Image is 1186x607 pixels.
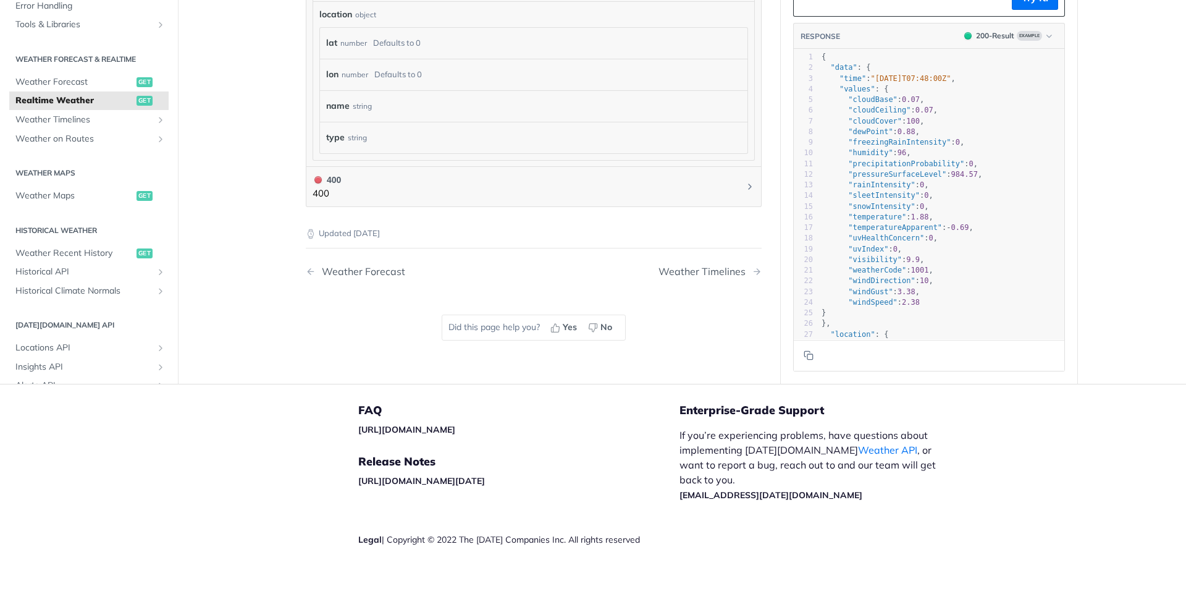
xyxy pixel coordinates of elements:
span: "snowIntensity" [848,202,915,210]
button: Show subpages for Locations API [156,343,166,353]
h2: Historical Weather [9,224,169,236]
button: No [584,318,619,337]
button: Show subpages for Tools & Libraries [156,20,166,30]
span: 0 [928,234,933,242]
span: "time" [839,74,866,82]
span: "rainIntensity" [848,180,915,189]
span: }, [822,319,831,328]
span: "temperatureApparent" [848,223,942,232]
span: 0.07 [915,106,933,114]
span: Example [1017,31,1042,41]
div: | Copyright © 2022 The [DATE] Companies Inc. All rights reserved [358,533,679,546]
span: location [319,8,352,21]
span: "humidity" [848,148,893,157]
span: : , [822,191,933,200]
span: : , [822,244,902,253]
a: Historical Climate NormalsShow subpages for Historical Climate Normals [9,282,169,300]
span: "uvIndex" [848,244,888,253]
span: : , [822,266,933,274]
span: 0 [969,159,973,168]
h2: Weather Forecast & realtime [9,54,169,65]
span: : { [822,63,871,72]
a: Weather Mapsget [9,187,169,205]
div: 11 [794,158,813,169]
span: Weather Maps [15,190,133,202]
div: 6 [794,105,813,116]
span: Weather Recent History [15,247,133,259]
span: get [137,96,153,106]
span: : { [822,85,888,93]
span: 400 [314,176,322,184]
span: 1.88 [911,213,929,221]
div: 4 [794,84,813,95]
div: 5 [794,95,813,105]
button: Copy to clipboard [800,346,817,365]
span: : , [822,148,911,157]
span: 200 [964,32,972,40]
button: Show subpages for Alerts API [156,381,166,391]
span: : [822,298,920,307]
span: 0 [920,202,924,210]
span: 0.88 [898,127,915,136]
div: 18 [794,233,813,244]
div: 20 [794,255,813,265]
span: 0.07 [902,95,920,104]
span: "[DATE]T07:48:00Z" [871,74,951,82]
span: "freezingRainIntensity" [848,138,951,146]
span: "cloudBase" [848,95,897,104]
span: Historical API [15,266,153,278]
span: Weather on Routes [15,132,153,145]
span: : , [822,213,933,221]
span: "values" [839,85,875,93]
div: Weather Timelines [658,266,752,278]
span: } [822,308,826,317]
div: 2 [794,62,813,73]
span: : , [822,276,933,285]
span: get [137,191,153,201]
button: Show subpages for Weather Timelines [156,115,166,125]
span: "pressureSurfaceLevel" [848,170,946,179]
span: "temperature" [848,213,906,221]
a: Insights APIShow subpages for Insights API [9,358,169,376]
button: Show subpages for Weather on Routes [156,134,166,143]
span: Historical Climate Normals [15,285,153,297]
div: number [342,66,368,83]
span: "uvHealthConcern" [848,234,924,242]
div: 23 [794,286,813,297]
a: Weather Recent Historyget [9,244,169,262]
span: Alerts API [15,380,153,392]
div: 3 [794,73,813,83]
span: : , [822,223,974,232]
label: lat [326,34,337,52]
a: Weather TimelinesShow subpages for Weather Timelines [9,111,169,129]
span: "windSpeed" [848,298,897,307]
div: 12 [794,169,813,180]
div: 15 [794,201,813,211]
label: name [326,97,350,115]
div: 200 - Result [976,30,1014,41]
div: 9 [794,137,813,148]
span: : , [822,106,938,114]
span: 1001 [911,266,929,274]
span: : { [822,329,888,338]
a: Weather API [858,444,917,456]
span: Locations API [15,342,153,354]
div: 16 [794,212,813,223]
span: - [946,223,951,232]
span: get [137,248,153,258]
div: 13 [794,180,813,190]
span: Realtime Weather [15,95,133,107]
span: "data" [830,63,857,72]
span: 2.38 [902,298,920,307]
div: 22 [794,276,813,286]
button: Show subpages for Insights API [156,362,166,372]
label: lon [326,66,339,83]
span: "windGust" [848,287,893,295]
p: Updated [DATE] [306,227,762,240]
a: Legal [358,534,382,545]
span: : , [822,180,929,189]
button: Show subpages for Historical API [156,267,166,277]
h5: FAQ [358,403,679,418]
div: Did this page help you? [442,315,626,341]
span: 96 [898,148,906,157]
